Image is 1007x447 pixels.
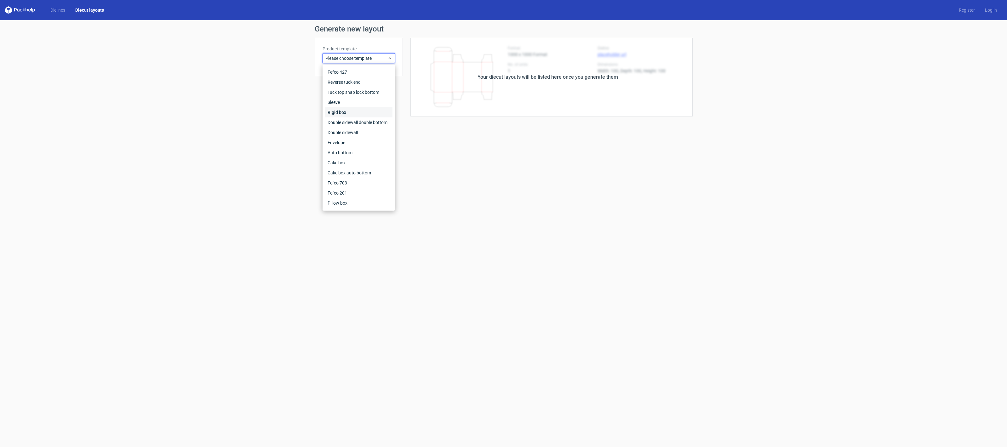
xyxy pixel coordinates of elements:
div: Rigid box [325,107,392,117]
div: Cake box auto bottom [325,168,392,178]
div: Pillow box [325,198,392,208]
div: Your diecut layouts will be listed here once you generate them [478,73,618,81]
div: Fefco 703 [325,178,392,188]
a: Diecut layouts [70,7,109,13]
a: Log in [980,7,1002,13]
div: Double sidewall [325,127,392,138]
div: Cake box [325,158,392,168]
div: Tuck top snap lock bottom [325,87,392,97]
h1: Generate new layout [315,25,693,33]
div: Auto bottom [325,148,392,158]
div: Sleeve [325,97,392,107]
div: Envelope [325,138,392,148]
a: Register [954,7,980,13]
div: Fefco 201 [325,188,392,198]
div: Double sidewall double bottom [325,117,392,127]
a: Dielines [45,7,70,13]
label: Product template [323,46,395,52]
div: Reverse tuck end [325,77,392,87]
span: Please choose template [325,55,387,61]
div: Fefco 427 [325,67,392,77]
